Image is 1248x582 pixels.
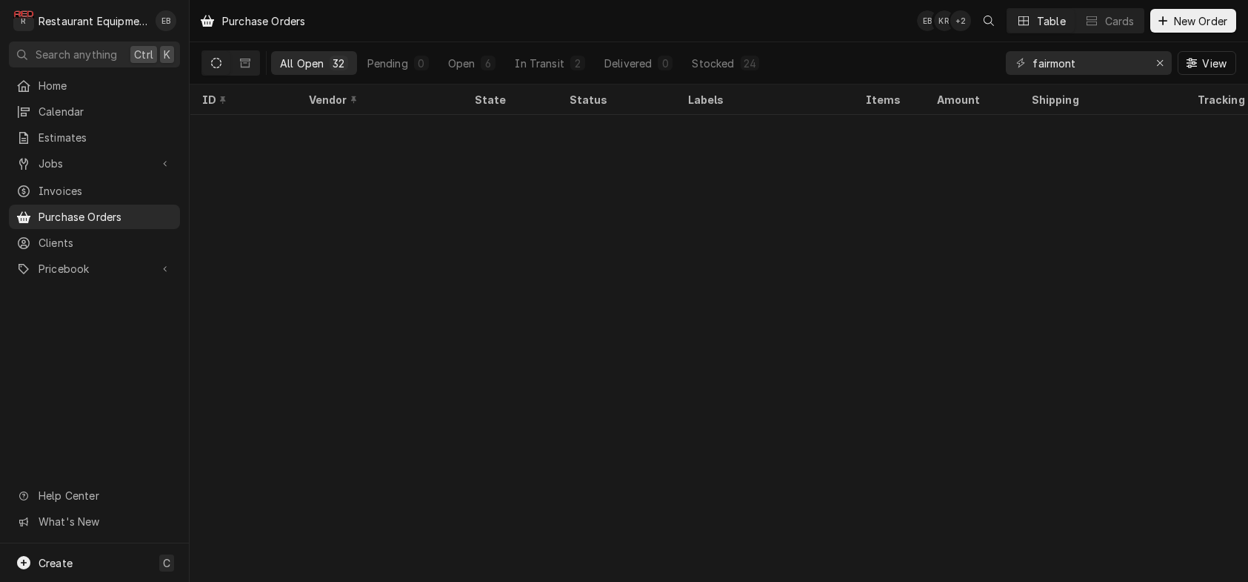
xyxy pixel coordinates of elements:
a: Purchase Orders [9,205,180,229]
div: State [474,92,545,108]
button: View [1178,51,1236,75]
span: Search anything [36,47,117,62]
div: Status [569,92,661,108]
div: Table [1037,13,1066,29]
div: Shipping [1031,92,1173,108]
div: Amount [936,92,1004,108]
div: 24 [744,56,756,71]
a: Go to Help Center [9,483,180,508]
a: Invoices [9,179,180,203]
span: What's New [39,514,171,529]
div: Cards [1105,13,1135,29]
div: + 2 [950,10,971,31]
div: Emily Bird's Avatar [156,10,176,31]
a: Go to What's New [9,509,180,534]
div: Restaurant Equipment Diagnostics [39,13,147,29]
div: 2 [573,56,582,71]
div: ID [201,92,281,108]
div: 6 [484,56,493,71]
button: Search anythingCtrlK [9,42,180,67]
button: Erase input [1148,51,1172,75]
span: Estimates [39,130,173,145]
span: Jobs [39,156,150,171]
div: R [13,10,34,31]
div: Restaurant Equipment Diagnostics's Avatar [13,10,34,31]
span: Ctrl [134,47,153,62]
div: Items [865,92,910,108]
div: KR [934,10,955,31]
div: Kelli Robinette's Avatar [934,10,955,31]
span: Calendar [39,104,173,119]
div: Stocked [692,56,734,71]
div: 0 [417,56,426,71]
div: In Transit [515,56,564,71]
a: Go to Pricebook [9,257,180,281]
span: Purchase Orders [39,209,173,225]
div: 32 [333,56,344,71]
span: Home [39,78,173,93]
a: Go to Jobs [9,151,180,176]
div: Delivered [604,56,652,71]
a: Calendar [9,99,180,124]
span: View [1199,56,1229,71]
button: New Order [1150,9,1236,33]
span: K [164,47,170,62]
div: Emily Bird's Avatar [917,10,938,31]
span: Create [39,557,73,569]
span: Invoices [39,183,173,199]
span: Help Center [39,488,171,503]
div: Labels [687,92,841,108]
a: Home [9,73,180,98]
span: C [163,555,170,571]
div: Open [448,56,475,71]
a: Clients [9,231,180,255]
div: 0 [661,56,670,71]
span: Clients [39,235,173,251]
span: New Order [1171,13,1230,29]
span: Pricebook [39,261,150,277]
a: Estimates [9,125,180,150]
div: EB [917,10,938,31]
button: Open search [977,9,1001,33]
div: All Open [280,56,324,71]
div: Vendor [308,92,447,108]
div: EB [156,10,176,31]
div: Pending [367,56,408,71]
input: Keyword search [1032,51,1144,75]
